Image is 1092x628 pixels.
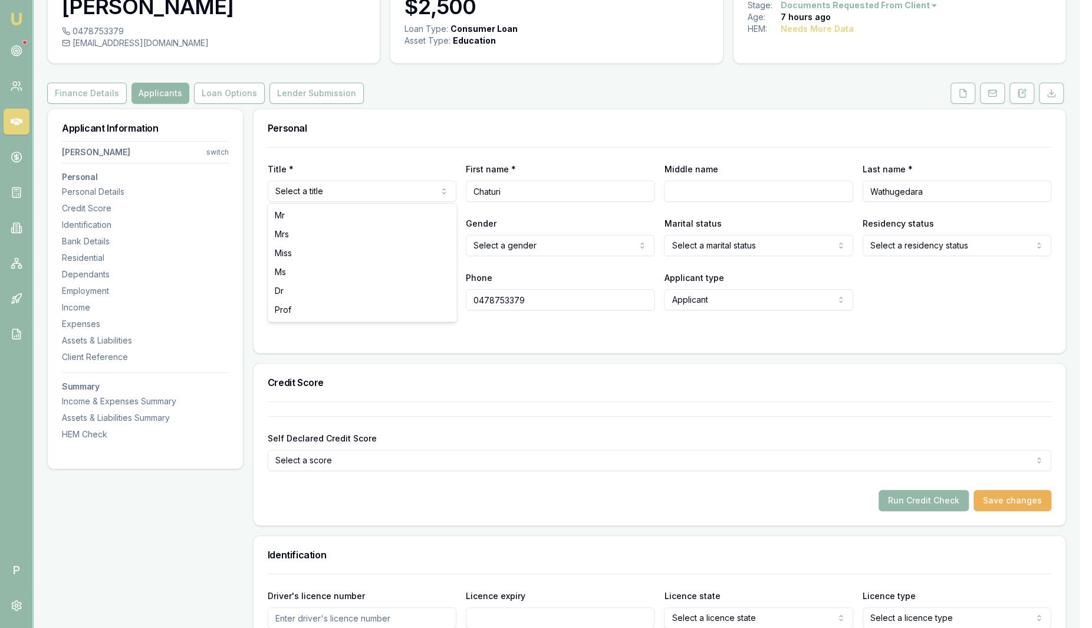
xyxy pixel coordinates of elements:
span: Miss [275,247,292,259]
span: Dr [275,285,284,297]
span: Prof [275,304,291,316]
span: Ms [275,266,286,278]
span: Mrs [275,228,289,240]
span: Mr [275,210,285,221]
